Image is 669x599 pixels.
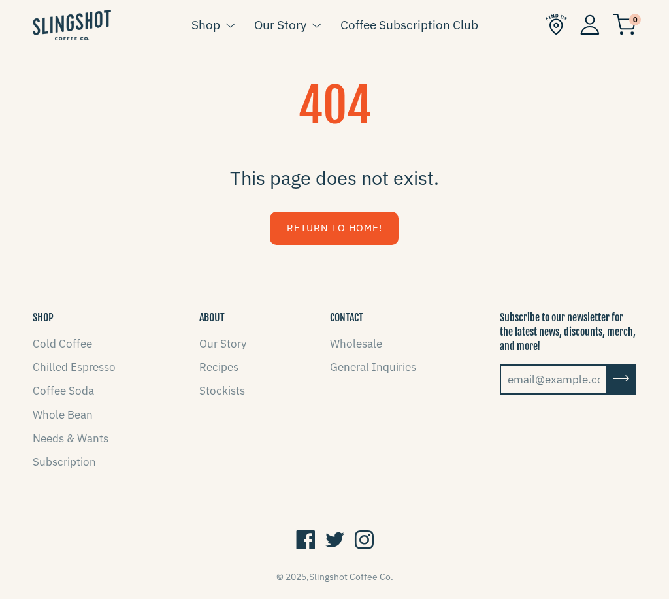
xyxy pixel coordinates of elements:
[199,310,225,325] button: ABOUT
[254,15,306,35] a: Our Story
[33,310,54,325] button: SHOP
[276,571,393,583] span: © 2025,
[500,310,636,354] p: Subscribe to our newsletter for the latest news, discounts, merch, and more!
[191,15,220,35] a: Shop
[546,14,567,35] img: Find Us
[270,212,399,245] a: Return to Home!
[33,383,94,398] a: Coffee Soda
[33,431,108,445] a: Needs & Wants
[330,336,382,351] a: Wholesale
[33,360,116,374] a: Chilled Espresso
[330,310,363,325] button: CONTACT
[613,17,636,33] a: 0
[33,455,96,469] a: Subscription
[309,571,393,583] a: Slingshot Coffee Co.
[580,14,600,35] img: Account
[199,360,238,374] a: Recipes
[199,383,245,398] a: Stockists
[613,14,636,35] img: cart
[199,336,246,351] a: Our Story
[330,360,416,374] a: General Inquiries
[33,336,92,351] a: Cold Coffee
[340,15,478,35] a: Coffee Subscription Club
[629,14,641,25] span: 0
[33,408,93,422] a: Whole Bean
[500,364,608,395] input: email@example.com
